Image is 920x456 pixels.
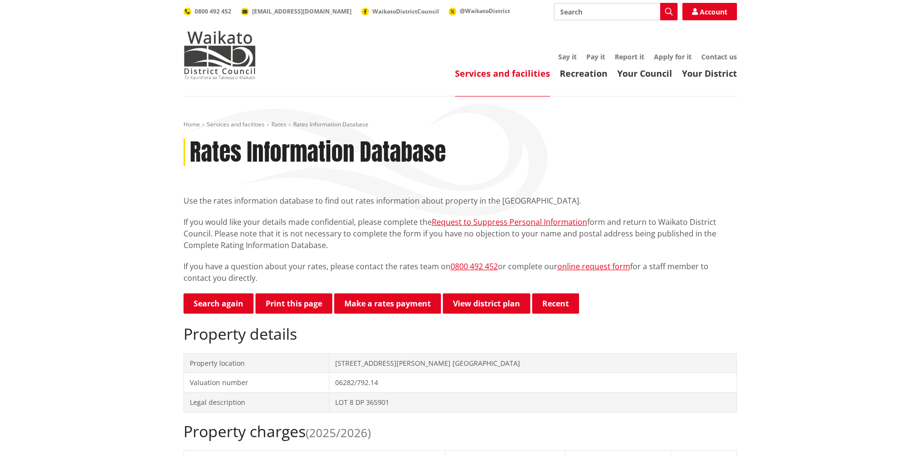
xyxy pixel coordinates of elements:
a: Your Council [617,68,672,79]
a: Services and facilities [207,120,265,128]
a: Contact us [701,52,737,61]
a: Request to Suppress Personal Information [432,217,587,227]
img: Waikato District Council - Te Kaunihera aa Takiwaa o Waikato [184,31,256,79]
a: Report it [615,52,644,61]
span: (2025/2026) [306,425,371,441]
a: online request form [557,261,630,272]
td: Property location [184,353,329,373]
span: 0800 492 452 [195,7,231,15]
a: 0800 492 452 [184,7,231,15]
a: 0800 492 452 [451,261,498,272]
td: LOT 8 DP 365901 [329,392,736,412]
a: Pay it [586,52,605,61]
td: [STREET_ADDRESS][PERSON_NAME] [GEOGRAPHIC_DATA] [329,353,736,373]
span: @WaikatoDistrict [460,7,510,15]
a: Apply for it [654,52,692,61]
a: Search again [184,293,254,314]
a: Recreation [560,68,608,79]
a: @WaikatoDistrict [449,7,510,15]
a: WaikatoDistrictCouncil [361,7,439,15]
a: Your District [682,68,737,79]
span: Rates Information Database [293,120,368,128]
a: View district plan [443,293,530,314]
p: Use the rates information database to find out rates information about property in the [GEOGRAPHI... [184,195,737,207]
td: Valuation number [184,373,329,393]
p: If you would like your details made confidential, please complete the form and return to Waikato ... [184,216,737,251]
h1: Rates Information Database [190,138,446,166]
td: 06282/792.14 [329,373,736,393]
h2: Property charges [184,422,737,441]
span: [EMAIL_ADDRESS][DOMAIN_NAME] [252,7,352,15]
span: WaikatoDistrictCouncil [372,7,439,15]
a: Make a rates payment [334,293,441,314]
a: Account [682,3,737,20]
h2: Property details [184,325,737,343]
button: Recent [532,293,579,314]
a: Say it [558,52,577,61]
a: Rates [271,120,286,128]
p: If you have a question about your rates, please contact the rates team on or complete our for a s... [184,261,737,284]
a: [EMAIL_ADDRESS][DOMAIN_NAME] [241,7,352,15]
td: Legal description [184,392,329,412]
iframe: Messenger Launcher [876,415,910,450]
input: Search input [554,3,678,20]
a: Home [184,120,200,128]
button: Print this page [255,293,332,314]
a: Services and facilities [455,68,550,79]
nav: breadcrumb [184,121,737,129]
